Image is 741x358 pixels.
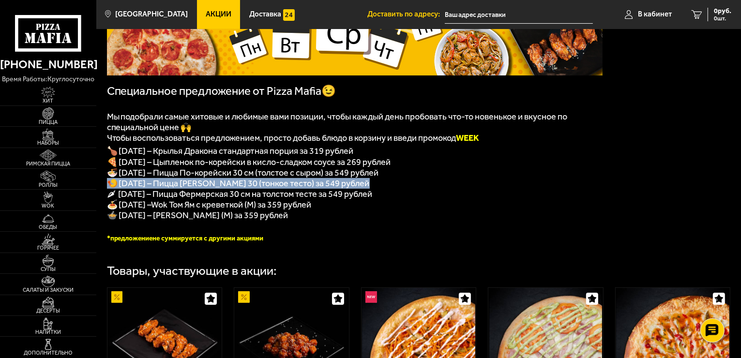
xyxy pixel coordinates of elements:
span: 🍤 [DATE] – Пицца [PERSON_NAME] 30 (тонкое тесто) за 549 рублей [107,178,370,189]
span: 🌶 [DATE] – Пицца Фермерская 30 см на толстом тесте за 549 рублей [107,189,373,199]
img: 15daf4d41897b9f0e9f617042186c801.svg [283,9,295,21]
span: 🍕 [DATE] – Цыпленок по-корейски в кисло-сладком соусе за 269 рублей [107,157,391,167]
span: [GEOGRAPHIC_DATA] [115,11,188,18]
span: 🍗 [DATE] – Крылья Дракона стандартная порция за 319 рублей [107,146,354,156]
img: Акционный [111,291,123,303]
input: Ваш адрес доставки [445,6,593,24]
span: *предложение [107,234,153,242]
b: WEEK [456,133,480,143]
span: Специальное предложение от Pizza Mafia😉 [107,84,336,98]
img: Акционный [238,291,250,303]
img: Новинка [365,291,377,303]
span: 🍝 [DATE] – [107,199,151,210]
span: 0 руб. [714,8,731,15]
span: не суммируется с другими акциями [153,234,264,242]
span: Искровский проспект, 15к1 [445,6,593,24]
span: 🍜 [DATE] – Пицца По-корейски 30 см (толстое с сыром) за 549 рублей [107,167,379,178]
span: Wok Том Ям с креветкой (M) за 359 рублей [151,199,312,210]
span: В кабинет [638,11,672,18]
span: Акции [206,11,231,18]
span: 🍲 [DATE] – [PERSON_NAME] (M) за 359 рублей [107,210,288,221]
span: Доставить по адресу: [367,11,445,18]
span: Чтобы воспользоваться предложением, просто добавь блюдо в корзину и введи промокод [107,133,480,143]
div: Товары, участвующие в акции: [107,265,277,277]
span: Доставка [249,11,281,18]
span: 0 шт. [714,15,731,21]
span: Мы подобрали самые хитовые и любимые вами позиции, чтобы каждый день пробовать что-то новенькое и... [107,111,568,133]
